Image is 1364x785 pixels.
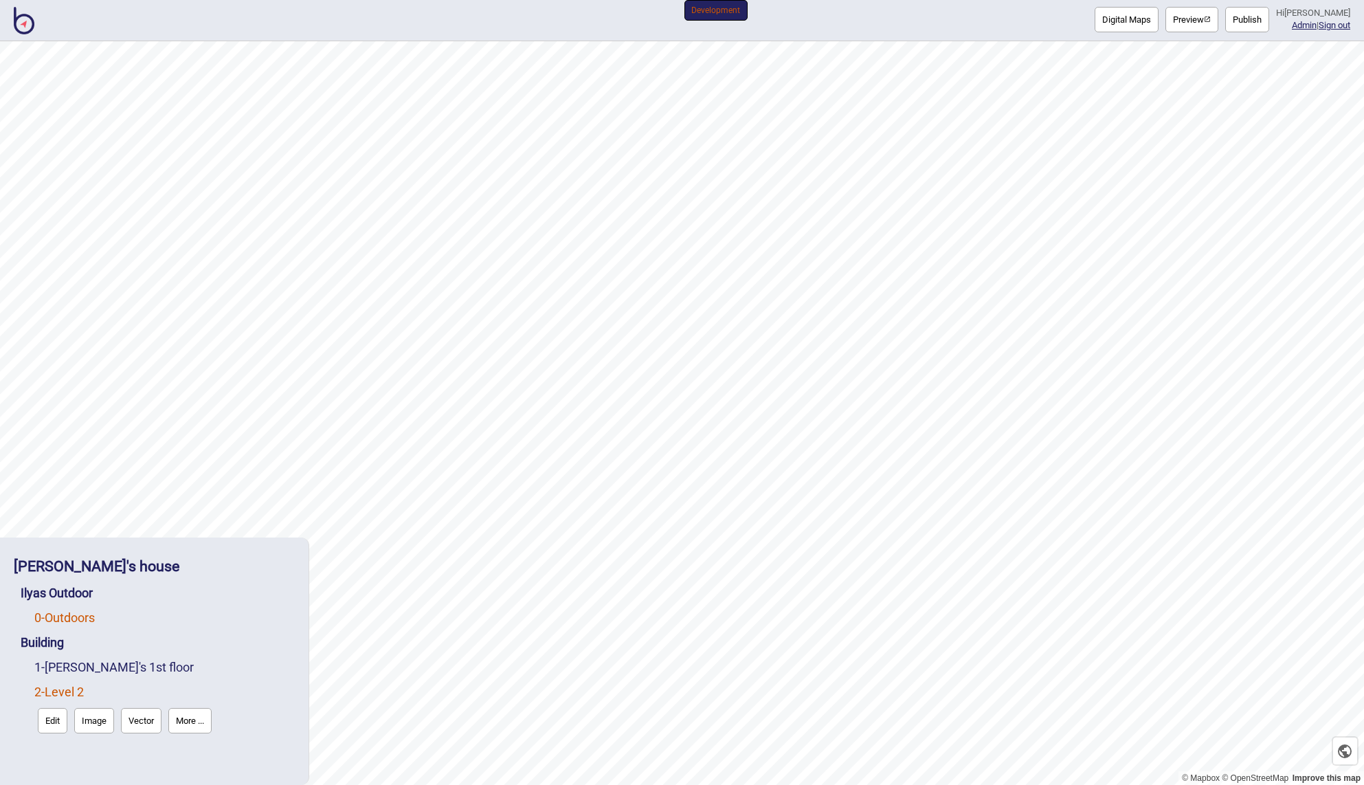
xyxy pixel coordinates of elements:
[168,708,212,733] button: More ...
[21,581,295,606] div: Ilyas Outdoor
[1165,7,1218,32] a: Previewpreview
[71,705,118,737] a: Image
[34,606,295,630] div: Outdoors
[74,708,114,733] button: Image
[38,708,67,733] button: Edit
[34,680,295,737] div: Level 2
[165,705,215,737] a: More ...
[34,655,295,680] div: Ilya's 1st floor
[121,708,161,733] button: Vector
[14,557,179,575] a: [PERSON_NAME]'s house
[1165,7,1218,32] button: Preview
[14,551,295,581] div: Ilya's house
[1292,20,1317,30] a: Admin
[1319,20,1350,30] button: Sign out
[1095,7,1159,32] button: Digital Maps
[34,660,194,674] a: 1-[PERSON_NAME]'s 1st floor
[118,705,165,737] a: Vector
[1292,20,1319,30] span: |
[21,635,64,650] a: Building
[1182,773,1220,783] a: Mapbox
[1293,773,1361,783] a: Map feedback
[21,586,93,600] a: Ilyas Outdoor
[34,705,71,737] a: Edit
[34,685,84,699] a: 2-Level 2
[1222,773,1288,783] a: OpenStreetMap
[14,7,34,34] img: BindiMaps CMS
[1276,7,1350,19] div: Hi [PERSON_NAME]
[1204,16,1211,23] img: preview
[34,610,95,625] a: 0-Outdoors
[1225,7,1269,32] button: Publish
